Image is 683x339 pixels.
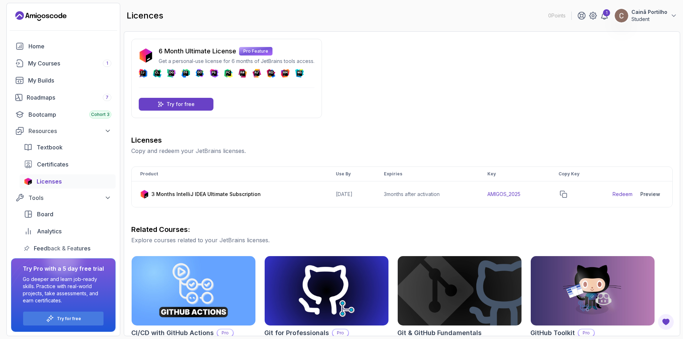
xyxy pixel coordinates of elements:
[264,328,329,338] h2: Git for Professionals
[28,59,111,68] div: My Courses
[327,167,375,181] th: Use By
[550,167,604,181] th: Copy Key
[640,191,660,198] div: Preview
[11,125,116,137] button: Resources
[131,328,214,338] h2: CI/CD with GitHub Actions
[132,167,327,181] th: Product
[11,56,116,70] a: courses
[139,48,153,63] img: jetbrains icon
[531,256,655,325] img: GitHub Toolkit card
[398,256,521,325] img: Git & GitHub Fundamentals card
[11,73,116,88] a: builds
[37,210,53,218] span: Board
[217,329,233,337] p: Pro
[91,112,110,117] span: Cohort 3
[131,236,673,244] p: Explore courses related to your JetBrains licenses.
[600,11,609,20] a: 1
[24,178,32,185] img: jetbrains icon
[603,9,610,16] div: 1
[159,46,236,56] p: 6 Month Ultimate License
[37,227,62,235] span: Analytics
[132,256,255,325] img: CI/CD with GitHub Actions card
[15,10,67,22] a: Landing page
[637,187,664,201] button: Preview
[11,191,116,204] button: Tools
[20,140,116,154] a: textbook
[11,90,116,105] a: roadmaps
[479,181,550,207] td: AMIGOS_2025
[27,93,111,102] div: Roadmaps
[479,167,550,181] th: Key
[37,143,63,152] span: Textbook
[20,224,116,238] a: analytics
[239,47,272,55] p: Pro Feature
[265,256,388,325] img: Git for Professionals card
[20,207,116,221] a: board
[28,76,111,85] div: My Builds
[127,10,163,21] h2: licences
[614,9,677,23] button: user profile imageCainã PortilhoStudent
[11,39,116,53] a: home
[530,328,575,338] h2: GitHub Toolkit
[106,95,108,100] span: 7
[578,329,594,337] p: Pro
[613,191,632,198] a: Redeem
[28,42,111,51] div: Home
[333,329,348,337] p: Pro
[615,9,628,22] img: user profile image
[34,244,90,253] span: Feedback & Features
[11,107,116,122] a: bootcamp
[131,224,673,234] h3: Related Courses:
[548,12,566,19] p: 0 Points
[28,127,111,135] div: Resources
[397,328,482,338] h2: Git & GitHub Fundamentals
[131,135,673,145] h3: Licenses
[131,147,673,155] p: Copy and redeem your JetBrains licenses.
[20,157,116,171] a: certificates
[657,313,674,330] button: Open Feedback Button
[20,241,116,255] a: feedback
[159,58,314,65] p: Get a personal-use license for 6 months of JetBrains tools access.
[57,316,81,322] a: Try for free
[106,60,108,66] span: 1
[375,167,479,181] th: Expiries
[23,276,104,304] p: Go deeper and learn job-ready skills. Practice with real-world projects, take assessments, and ea...
[23,311,104,326] button: Try for free
[139,98,213,111] a: Try for free
[152,191,261,198] p: 3 Months IntelliJ IDEA Ultimate Subscription
[28,194,111,202] div: Tools
[37,160,68,169] span: Certificates
[327,181,375,207] td: [DATE]
[375,181,479,207] td: 3 months after activation
[140,190,149,198] img: jetbrains icon
[631,16,667,23] p: Student
[558,189,568,199] button: copy-button
[20,174,116,189] a: licenses
[28,110,111,119] div: Bootcamp
[166,101,195,108] p: Try for free
[631,9,667,16] p: Cainã Portilho
[37,177,62,186] span: Licenses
